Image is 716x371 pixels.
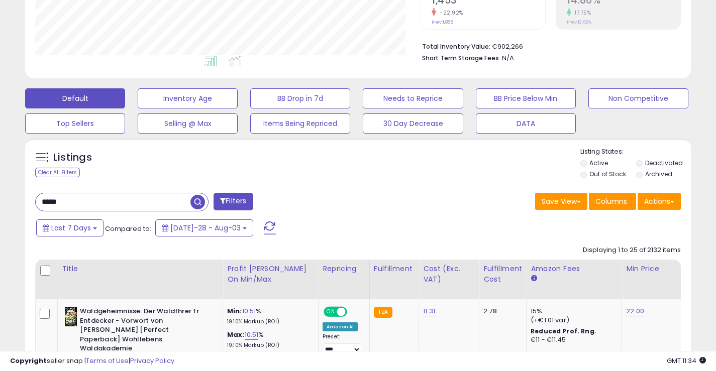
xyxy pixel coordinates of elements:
div: Fulfillment [374,264,415,274]
small: 17.75% [571,9,591,17]
small: Prev: 12.62% [567,19,591,25]
div: Profit [PERSON_NAME] on Min/Max [227,264,314,285]
span: Last 7 Days [51,223,91,233]
div: Fulfillment Cost [483,264,522,285]
button: Actions [638,193,681,210]
div: Cost (Exc. VAT) [423,264,475,285]
small: Amazon Fees. [531,274,537,283]
b: Total Inventory Value: [422,42,490,51]
div: % [227,330,311,349]
b: Max: [227,330,245,339]
div: % [227,307,311,325]
span: [DATE]-28 - Aug-03 [170,223,241,233]
button: Selling @ Max [138,113,238,134]
div: Displaying 1 to 25 of 2132 items [583,245,681,255]
div: Preset: [323,333,362,356]
button: DATA [476,113,576,134]
button: 30 Day Decrease [363,113,463,134]
p: Listing States: [580,147,691,157]
label: Active [589,159,608,167]
span: OFF [346,308,362,316]
div: 15% [531,307,614,316]
button: BB Price Below Min [476,88,576,108]
small: FBA [374,307,392,318]
button: Filters [214,193,253,210]
a: 11.31 [423,306,435,316]
img: 51yxjhplY3L._SL40_.jpg [64,307,77,327]
a: Terms of Use [86,356,129,365]
div: €11 - €11.45 [531,336,614,344]
label: Deactivated [645,159,683,167]
div: (+€1.01 var) [531,316,614,325]
b: Reduced Prof. Rng. [531,327,596,335]
button: Inventory Age [138,88,238,108]
div: 2.78 [483,307,519,316]
a: 22.00 [626,306,644,316]
button: Columns [589,193,636,210]
span: ON [325,308,337,316]
label: Out of Stock [589,170,626,178]
button: Needs to Reprice [363,88,463,108]
h5: Listings [53,151,92,165]
b: Short Term Storage Fees: [422,54,500,62]
div: Min Price [626,264,678,274]
small: -22.92% [436,9,463,17]
small: Prev: 1,885 [432,19,453,25]
span: Columns [595,196,627,206]
button: Last 7 Days [36,219,104,236]
span: Compared to: [105,224,151,233]
button: Non Competitive [588,88,688,108]
button: BB Drop in 7d [250,88,350,108]
span: 2025-08-11 11:34 GMT [667,356,706,365]
a: 10.51 [242,306,256,316]
button: Top Sellers [25,113,125,134]
a: 10.51 [245,330,259,340]
b: Min: [227,306,242,316]
div: Title [62,264,219,274]
li: €902,266 [422,40,673,52]
a: Privacy Policy [130,356,174,365]
div: Amazon Fees [531,264,618,274]
span: N/A [502,53,514,63]
button: Save View [535,193,587,210]
button: Default [25,88,125,108]
th: The percentage added to the cost of goods (COGS) that forms the calculator for Min & Max prices. [223,260,319,299]
label: Archived [645,170,672,178]
strong: Copyright [10,356,47,365]
div: Repricing [323,264,365,274]
button: Items Being Repriced [250,113,350,134]
b: Waldgeheimnisse: Der Waldfhrer fr Entdecker - Vorwort von [PERSON_NAME] [Perfect Paperback] Wohll... [80,307,202,356]
div: Amazon AI [323,322,358,331]
div: Clear All Filters [35,168,80,177]
button: [DATE]-28 - Aug-03 [155,219,253,236]
p: 19.10% Markup (ROI) [227,318,311,325]
div: seller snap | | [10,356,174,366]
